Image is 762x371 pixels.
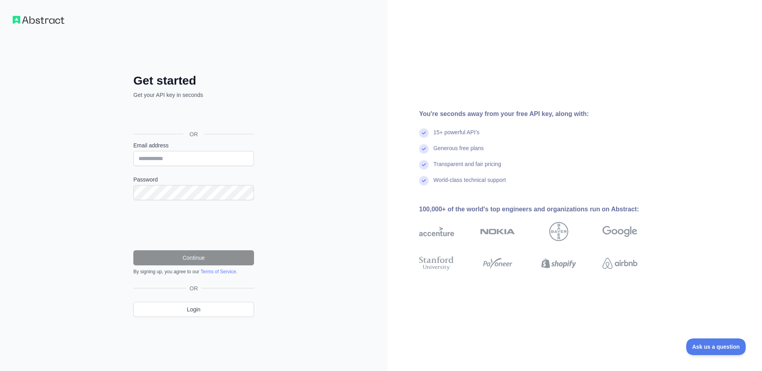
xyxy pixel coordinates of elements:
img: nokia [480,222,515,241]
label: Password [133,176,254,184]
label: Email address [133,141,254,149]
div: Generous free plans [433,144,484,160]
p: Get your API key in seconds [133,91,254,99]
a: Terms of Service [200,269,236,274]
div: 15+ powerful API's [433,128,479,144]
img: check mark [419,176,429,185]
div: 100,000+ of the world's top engineers and organizations run on Abstract: [419,205,663,214]
iframe: Toggle Customer Support [686,338,746,355]
div: You're seconds away from your free API key, along with: [419,109,663,119]
img: google [602,222,637,241]
a: Login [133,302,254,317]
img: check mark [419,144,429,154]
img: bayer [549,222,568,241]
img: airbnb [602,255,637,272]
div: Transparent and fair pricing [433,160,501,176]
img: check mark [419,128,429,138]
div: World-class technical support [433,176,506,192]
iframe: reCAPTCHA [133,210,254,241]
span: OR [187,284,201,292]
img: accenture [419,222,454,241]
img: check mark [419,160,429,170]
span: OR [183,130,204,138]
img: shopify [541,255,576,272]
img: Workflow [13,16,64,24]
iframe: Botão "Fazer login com o Google" [129,108,256,125]
img: stanford university [419,255,454,272]
button: Continue [133,250,254,265]
h2: Get started [133,73,254,88]
img: payoneer [480,255,515,272]
div: By signing up, you agree to our . [133,269,254,275]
